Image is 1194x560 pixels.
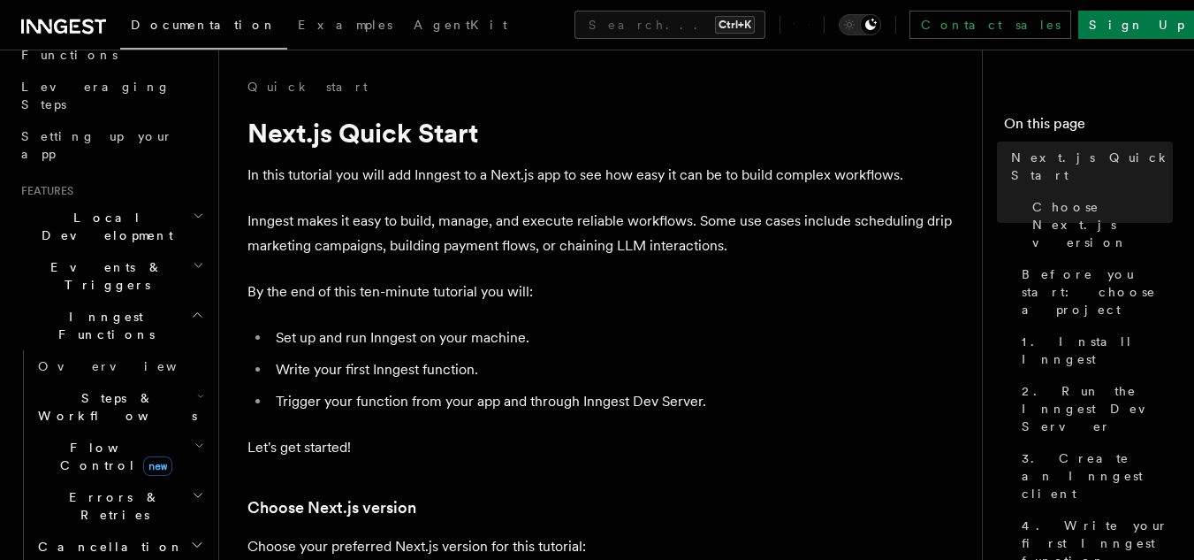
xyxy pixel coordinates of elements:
[131,18,277,32] span: Documentation
[1022,265,1173,318] span: Before you start: choose a project
[1022,449,1173,502] span: 3. Create an Inngest client
[574,11,765,39] button: Search...Ctrl+K
[1015,442,1173,510] a: 3. Create an Inngest client
[247,78,368,96] a: Quick start
[247,209,954,258] p: Inngest makes it easy to build, manage, and execute reliable workflows. Some use cases include sc...
[1004,113,1173,142] h4: On this page
[1025,191,1173,258] a: Choose Next.js version
[1032,198,1173,251] span: Choose Next.js version
[270,389,954,414] li: Trigger your function from your app and through Inngest Dev Server.
[414,18,507,32] span: AgentKit
[247,435,954,460] p: Let's get started!
[14,202,208,251] button: Local Development
[14,258,193,294] span: Events & Triggers
[287,5,403,48] a: Examples
[715,16,755,34] kbd: Ctrl+K
[21,129,173,161] span: Setting up your app
[31,389,197,425] span: Steps & Workflows
[839,14,881,35] button: Toggle dark mode
[31,538,184,556] span: Cancellation
[1015,258,1173,326] a: Before you start: choose a project
[31,481,208,531] button: Errors & Retries
[31,382,208,432] button: Steps & Workflows
[1015,326,1173,375] a: 1. Install Inngest
[14,301,208,350] button: Inngest Functions
[31,439,194,474] span: Flow Control
[14,71,208,120] a: Leveraging Steps
[31,432,208,481] button: Flow Controlnew
[270,357,954,382] li: Write your first Inngest function.
[31,350,208,382] a: Overview
[14,308,191,343] span: Inngest Functions
[247,495,416,520] a: Choose Next.js version
[38,359,220,373] span: Overview
[247,534,954,559] p: Choose your preferred Next.js version for this tutorial:
[298,18,392,32] span: Examples
[14,209,193,244] span: Local Development
[143,456,172,476] span: new
[120,5,287,50] a: Documentation
[403,5,518,48] a: AgentKit
[1022,382,1173,435] span: 2. Run the Inngest Dev Server
[14,120,208,170] a: Setting up your app
[1015,375,1173,442] a: 2. Run the Inngest Dev Server
[14,251,208,301] button: Events & Triggers
[1011,149,1173,184] span: Next.js Quick Start
[270,326,954,350] li: Set up and run Inngest on your machine.
[247,163,954,188] p: In this tutorial you will add Inngest to a Next.js app to see how easy it can be to build complex...
[1004,142,1173,191] a: Next.js Quick Start
[31,488,192,524] span: Errors & Retries
[909,11,1071,39] a: Contact sales
[247,280,954,304] p: By the end of this ten-minute tutorial you will:
[14,184,73,198] span: Features
[247,117,954,149] h1: Next.js Quick Start
[21,80,171,111] span: Leveraging Steps
[1022,333,1173,368] span: 1. Install Inngest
